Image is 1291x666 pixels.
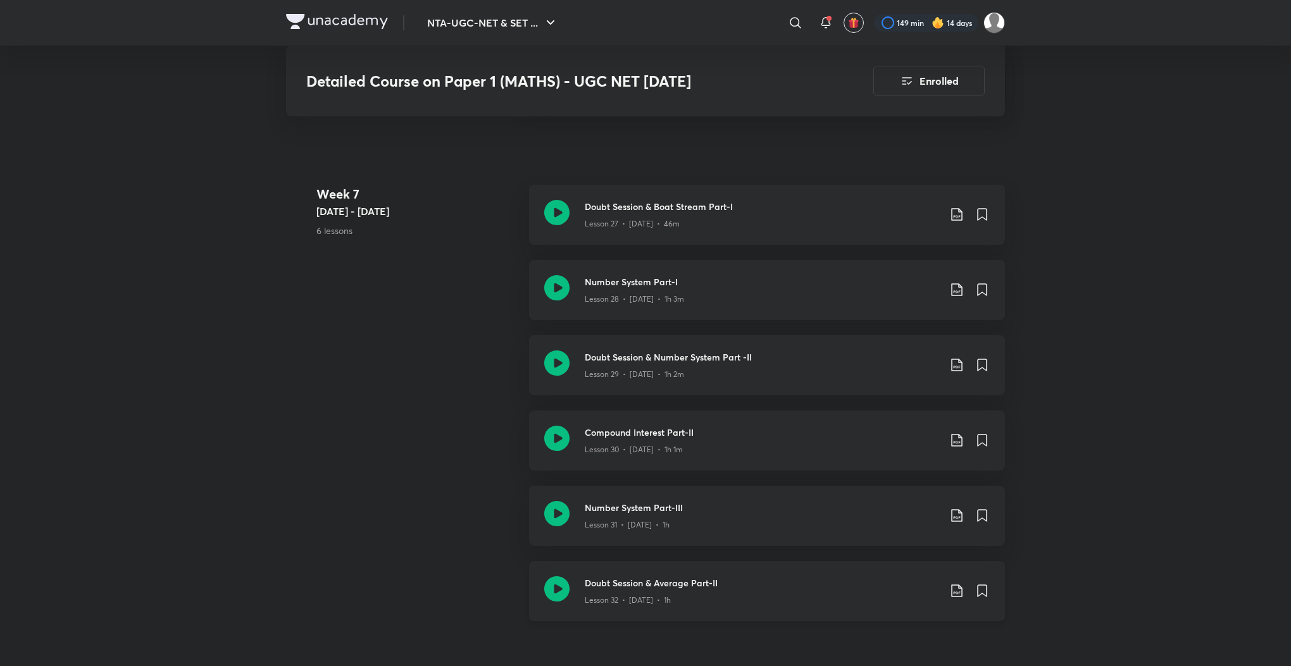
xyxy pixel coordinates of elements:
[585,444,683,455] p: Lesson 30 • [DATE] • 1h 1m
[585,519,670,531] p: Lesson 31 • [DATE] • 1h
[316,204,519,219] h5: [DATE] - [DATE]
[585,350,939,364] h3: Doubt Session & Number System Part -II
[529,486,1005,561] a: Number System Part-IIILesson 31 • [DATE] • 1h
[306,72,802,90] h3: Detailed Course on Paper 1 (MATHS) - UGC NET [DATE]
[585,275,939,288] h3: Number System Part-I
[983,12,1005,34] img: Sakshi Nath
[529,260,1005,335] a: Number System Part-ILesson 28 • [DATE] • 1h 3m
[585,369,684,380] p: Lesson 29 • [DATE] • 1h 2m
[585,576,939,589] h3: Doubt Session & Average Part-II
[585,501,939,514] h3: Number System Part-III
[529,410,1005,486] a: Compound Interest Part-IILesson 30 • [DATE] • 1h 1m
[286,14,388,29] img: Company Logo
[932,16,944,29] img: streak
[585,293,684,305] p: Lesson 28 • [DATE] • 1h 3m
[585,595,671,606] p: Lesson 32 • [DATE] • 1h
[848,17,859,28] img: avatar
[585,218,680,230] p: Lesson 27 • [DATE] • 46m
[529,561,1005,636] a: Doubt Session & Average Part-IILesson 32 • [DATE] • 1h
[420,10,566,35] button: NTA-UGC-NET & SET ...
[585,200,939,213] h3: Doubt Session & Boat Stream Part-I
[873,66,985,96] button: Enrolled
[316,224,519,237] p: 6 lessons
[316,185,519,204] h4: Week 7
[286,14,388,32] a: Company Logo
[529,185,1005,260] a: Doubt Session & Boat Stream Part-ILesson 27 • [DATE] • 46m
[585,426,939,439] h3: Compound Interest Part-II
[844,13,864,33] button: avatar
[529,335,1005,410] a: Doubt Session & Number System Part -IILesson 29 • [DATE] • 1h 2m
